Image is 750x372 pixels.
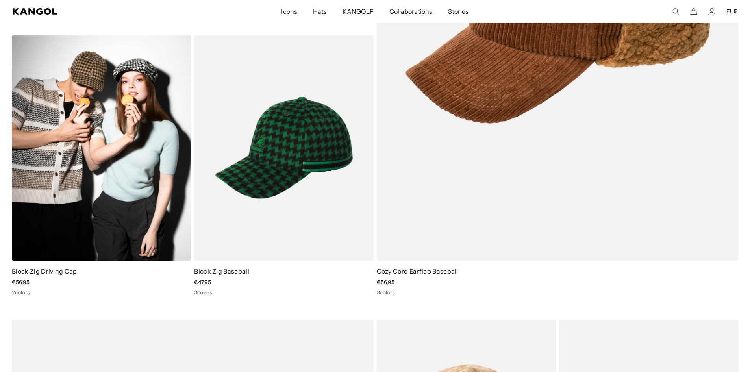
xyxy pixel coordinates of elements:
img: Block Zig Baseball [194,35,373,261]
span: €56,95 [12,279,30,286]
a: Account [708,8,715,15]
img: Block Zig Driving Cap [12,35,191,261]
div: 3 colors [194,289,373,296]
span: €47,95 [194,279,211,286]
div: 2 colors [12,289,191,296]
a: Block Zig Baseball [194,267,249,275]
div: 3 colors [377,289,739,296]
span: €56,95 [377,279,394,286]
a: Kangol [13,8,187,15]
a: Cozy Cord Earflap Baseball [377,267,458,275]
summary: Search here [672,8,679,15]
a: Block Zig Driving Cap [12,267,77,275]
button: EUR [726,8,737,15]
button: Cart [690,8,697,15]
